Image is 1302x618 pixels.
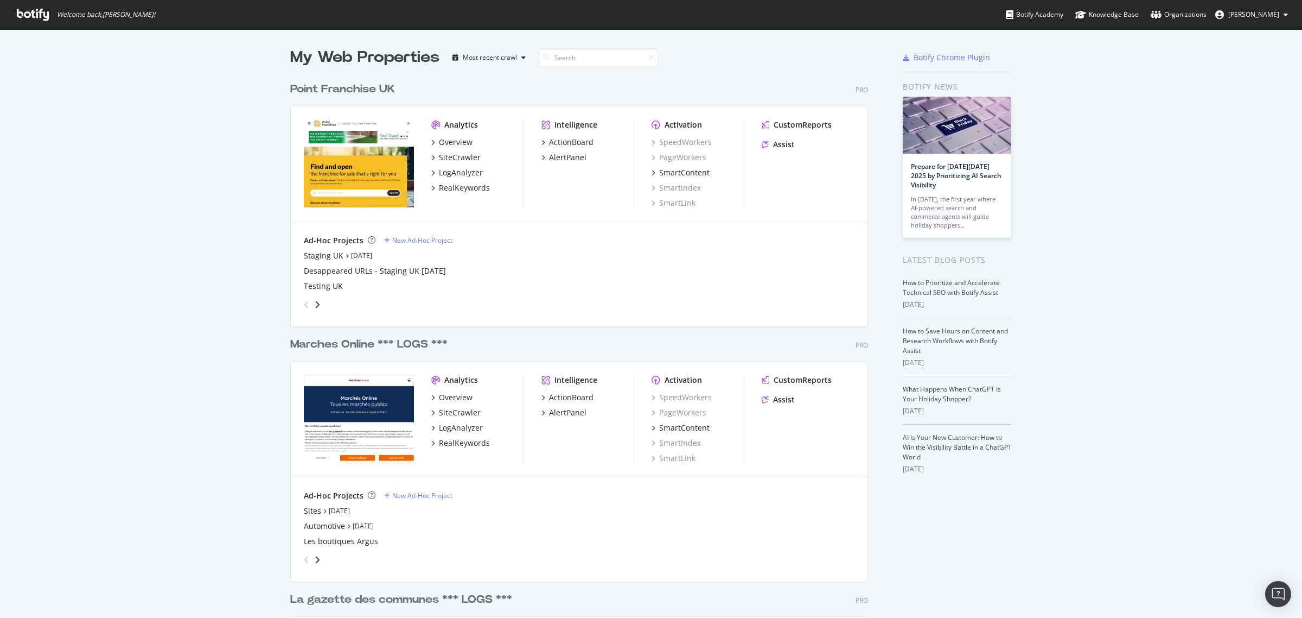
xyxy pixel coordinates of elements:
a: Desappeared URLs - Staging UK [DATE] [304,266,446,276]
a: SmartContent [652,167,710,178]
button: Most recent crawl [448,49,530,66]
img: Prepare for Black Friday 2025 by Prioritizing AI Search Visibility [903,97,1011,154]
div: Point Franchise UK [290,81,395,97]
a: [DATE] [329,506,350,515]
span: Welcome back, [PERSON_NAME] ! [57,10,155,19]
div: Activation [665,375,702,386]
div: Ad-Hoc Projects [304,235,363,246]
div: Latest Blog Posts [903,254,1012,266]
a: New Ad-Hoc Project [384,491,452,500]
div: New Ad-Hoc Project [392,491,452,500]
a: SpeedWorkers [652,392,712,403]
div: Botify Academy [1006,9,1063,20]
a: SiteCrawler [431,407,481,418]
a: Assist [762,394,795,405]
a: ActionBoard [541,137,593,148]
div: SmartIndex [652,182,701,193]
div: RealKeywords [439,182,490,193]
a: AI Is Your New Customer: How to Win the Visibility Battle in a ChatGPT World [903,433,1012,462]
a: Testing UK [304,281,343,292]
div: Botify Chrome Plugin [914,52,990,63]
div: Overview [439,137,473,148]
img: pointfranchise.co.uk [304,119,414,207]
div: [DATE] [903,464,1012,474]
a: How to Save Hours on Content and Research Workflows with Botify Assist [903,326,1008,355]
a: SmartContent [652,422,710,433]
a: LogAnalyzer [431,422,483,433]
a: AlertPanel [541,152,586,163]
a: [DATE] [351,251,372,260]
a: RealKeywords [431,182,490,193]
div: [DATE] [903,406,1012,416]
img: www.marchesonline.com [304,375,414,463]
div: LogAnalyzer [439,422,483,433]
div: SmartIndex [652,438,701,449]
a: Prepare for [DATE][DATE] 2025 by Prioritizing AI Search Visibility [911,162,1001,190]
a: Sites [304,506,321,516]
a: ActionBoard [541,392,593,403]
div: Organizations [1151,9,1207,20]
div: [DATE] [903,358,1012,368]
a: What Happens When ChatGPT Is Your Holiday Shopper? [903,384,1001,403]
div: [DATE] [903,300,1012,310]
div: CustomReports [774,375,832,386]
div: In [DATE], the first year where AI-powered search and commerce agents will guide holiday shoppers… [911,195,1003,230]
div: Most recent crawl [463,54,517,61]
div: Pro [856,340,868,350]
div: Pro [856,85,868,94]
div: angle-left [299,296,314,313]
a: SpeedWorkers [652,137,712,148]
a: Les boutiques Argus [304,536,378,547]
div: Assist [773,394,795,405]
a: [DATE] [353,521,374,531]
a: RealKeywords [431,438,490,449]
div: Botify news [903,81,1012,93]
a: Overview [431,137,473,148]
a: PageWorkers [652,152,706,163]
a: CustomReports [762,119,832,130]
a: AlertPanel [541,407,586,418]
a: Automotive [304,521,345,532]
div: La gazette des communes *** LOGS *** [290,592,512,608]
div: Ad-Hoc Projects [304,490,363,501]
div: CustomReports [774,119,832,130]
div: Knowledge Base [1075,9,1139,20]
a: SiteCrawler [431,152,481,163]
div: RealKeywords [439,438,490,449]
div: Overview [439,392,473,403]
div: Pro [856,596,868,605]
a: New Ad-Hoc Project [384,236,452,245]
div: SiteCrawler [439,407,481,418]
div: SmartContent [659,422,710,433]
div: ActionBoard [549,137,593,148]
a: Botify Chrome Plugin [903,52,990,63]
div: SmartContent [659,167,710,178]
input: Search [539,48,658,67]
div: My Web Properties [290,47,439,68]
div: Activation [665,119,702,130]
a: Assist [762,139,795,150]
a: SmartLink [652,198,695,209]
a: Point Franchise UK [290,81,399,97]
a: LogAnalyzer [431,167,483,178]
div: angle-right [314,299,321,310]
div: PageWorkers [652,407,706,418]
div: Analytics [444,375,478,386]
div: LogAnalyzer [439,167,483,178]
button: [PERSON_NAME] [1207,6,1297,23]
a: Staging UK [304,250,343,261]
a: La gazette des communes *** LOGS *** [290,592,516,608]
div: Open Intercom Messenger [1265,581,1291,607]
div: angle-left [299,551,314,569]
span: Quentin Arnold [1228,10,1279,19]
a: How to Prioritize and Accelerate Technical SEO with Botify Assist [903,278,1000,297]
div: Intelligence [554,119,597,130]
